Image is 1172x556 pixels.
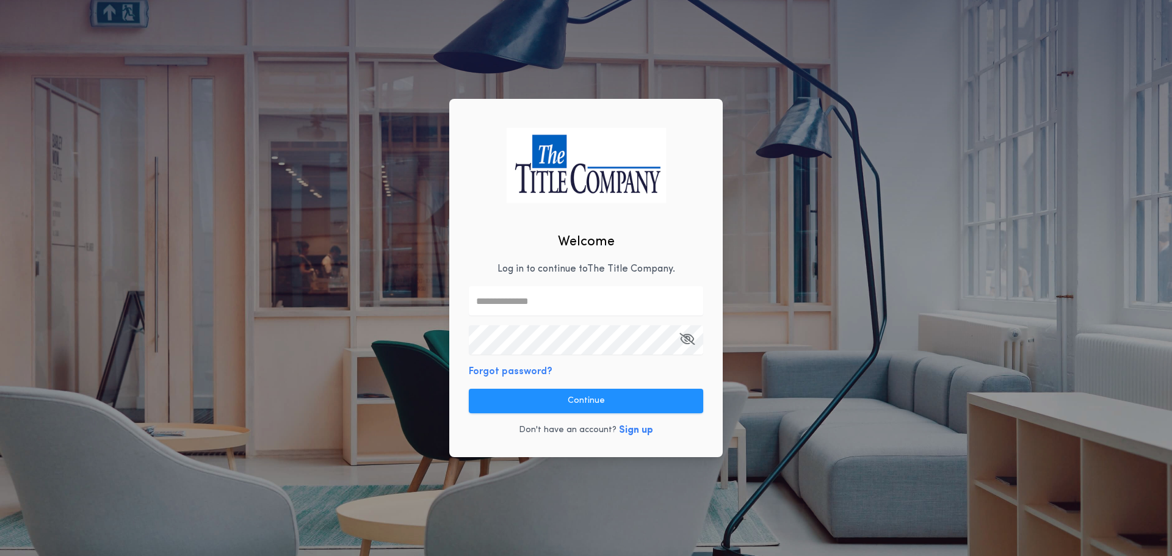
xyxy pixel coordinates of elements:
[469,389,703,413] button: Continue
[506,128,666,203] img: logo
[558,232,615,252] h2: Welcome
[497,262,675,276] p: Log in to continue to The Title Company .
[619,423,653,438] button: Sign up
[469,364,552,379] button: Forgot password?
[519,424,617,436] p: Don't have an account?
